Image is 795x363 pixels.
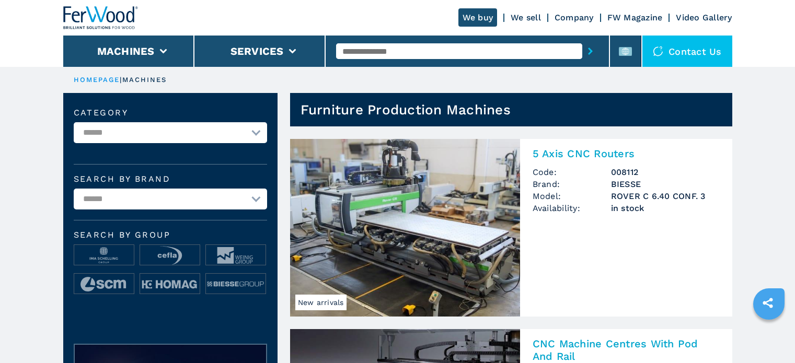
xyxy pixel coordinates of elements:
[140,245,200,266] img: image
[301,101,511,118] h1: Furniture Production Machines
[755,290,781,316] a: sharethis
[206,274,266,295] img: image
[607,13,663,22] a: FW Magazine
[120,76,122,84] span: |
[533,202,611,214] span: Availability:
[653,46,663,56] img: Contact us
[231,45,284,57] button: Services
[290,139,732,317] a: 5 Axis CNC Routers BIESSE ROVER C 6.40 CONF. 3New arrivals5 Axis CNC RoutersCode:008112Brand:BIES...
[140,274,200,295] img: image
[74,175,267,183] label: Search by brand
[122,75,167,85] p: machines
[74,245,134,266] img: image
[290,139,520,317] img: 5 Axis CNC Routers BIESSE ROVER C 6.40 CONF. 3
[74,109,267,117] label: Category
[74,231,267,239] span: Search by group
[74,274,134,295] img: image
[676,13,732,22] a: Video Gallery
[458,8,498,27] a: We buy
[582,39,598,63] button: submit-button
[533,190,611,202] span: Model:
[295,295,347,310] span: New arrivals
[533,337,720,362] h2: CNC Machine Centres With Pod And Rail
[751,316,787,355] iframe: Chat
[74,76,120,84] a: HOMEPAGE
[97,45,155,57] button: Machines
[63,6,139,29] img: Ferwood
[533,147,720,160] h2: 5 Axis CNC Routers
[533,178,611,190] span: Brand:
[206,245,266,266] img: image
[611,202,720,214] span: in stock
[533,166,611,178] span: Code:
[611,166,720,178] h3: 008112
[611,190,720,202] h3: ROVER C 6.40 CONF. 3
[642,36,732,67] div: Contact us
[511,13,541,22] a: We sell
[555,13,594,22] a: Company
[611,178,720,190] h3: BIESSE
